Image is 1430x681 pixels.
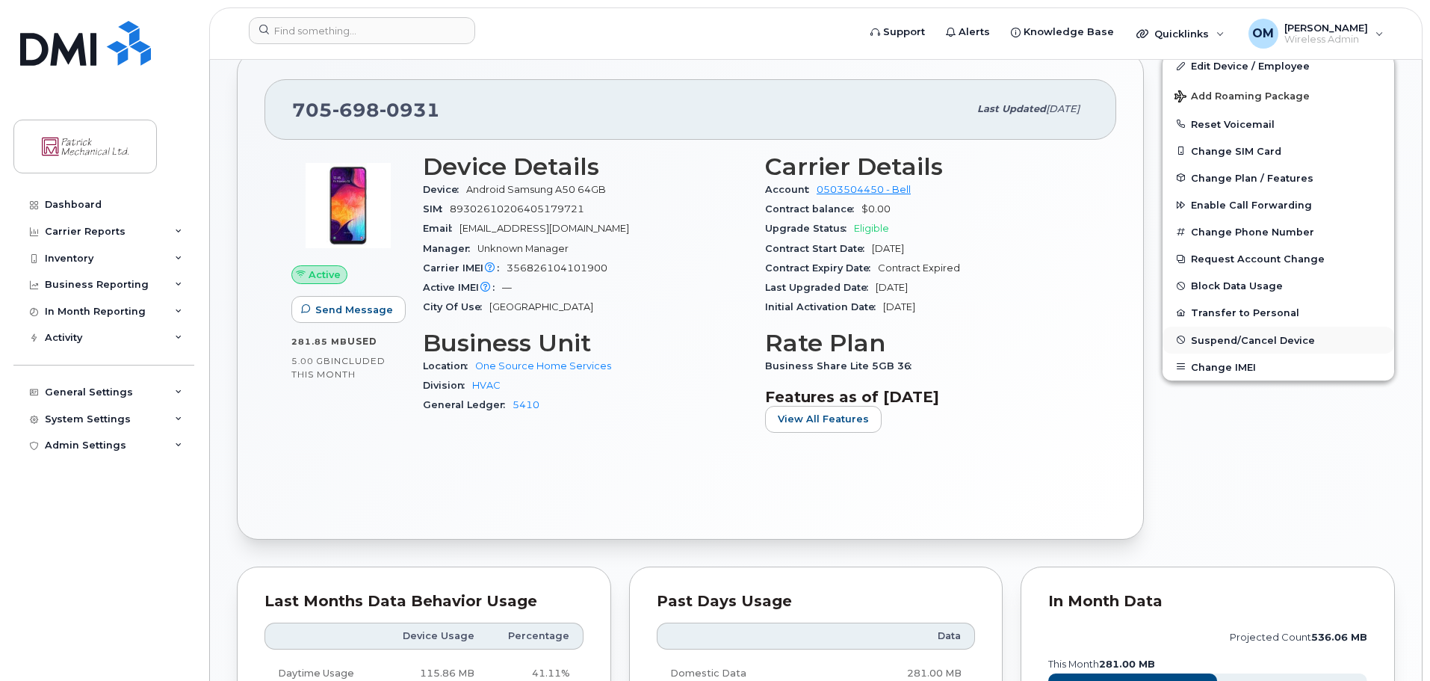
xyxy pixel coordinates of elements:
button: Add Roaming Package [1163,80,1394,111]
button: View All Features [765,406,882,433]
span: — [502,282,512,293]
span: Quicklinks [1154,28,1209,40]
div: Omar Meneses [1238,19,1394,49]
span: Contract balance [765,203,861,215]
span: Change Plan / Features [1191,172,1313,183]
span: [EMAIL_ADDRESS][DOMAIN_NAME] [459,223,629,234]
button: Change IMEI [1163,354,1394,380]
button: Request Account Change [1163,245,1394,272]
h3: Features as of [DATE] [765,388,1089,406]
span: View All Features [778,412,869,426]
span: Contract Expired [878,262,960,274]
span: Manager [423,243,477,254]
span: Eligible [854,223,889,234]
button: Change Phone Number [1163,218,1394,245]
span: Add Roaming Package [1174,90,1310,105]
span: included this month [291,355,386,380]
span: Device [423,184,466,195]
span: Initial Activation Date [765,301,883,312]
span: Last Upgraded Date [765,282,876,293]
span: 705 [292,99,440,121]
input: Find something... [249,17,475,44]
tspan: 281.00 MB [1099,659,1155,670]
span: Upgrade Status [765,223,854,234]
span: Suspend/Cancel Device [1191,334,1315,345]
h3: Carrier Details [765,153,1089,180]
a: Support [860,17,935,47]
span: $0.00 [861,203,891,215]
span: 356826104101900 [507,262,607,274]
span: Last updated [977,103,1046,114]
span: Alerts [959,25,990,40]
button: Change Plan / Features [1163,164,1394,191]
span: [PERSON_NAME] [1284,22,1368,34]
button: Suspend/Cancel Device [1163,327,1394,354]
button: Transfer to Personal [1163,299,1394,326]
a: HVAC [472,380,501,391]
span: Active [309,268,341,282]
span: Contract Expiry Date [765,262,878,274]
span: Contract Start Date [765,243,872,254]
div: Quicklinks [1126,19,1235,49]
span: SIM [423,203,450,215]
tspan: 536.06 MB [1311,632,1367,643]
span: Carrier IMEI [423,262,507,274]
span: Account [765,184,817,195]
div: In Month Data [1048,594,1367,609]
span: used [347,336,377,347]
a: Knowledge Base [1000,17,1124,47]
span: 698 [332,99,380,121]
span: Email [423,223,459,234]
span: OM [1252,25,1274,43]
text: projected count [1230,632,1367,643]
div: Past Days Usage [657,594,976,609]
span: 0931 [380,99,440,121]
span: [DATE] [876,282,908,293]
th: Percentage [488,623,584,650]
a: 0503504450 - Bell [817,184,911,195]
span: Business Share Lite 5GB 36 [765,360,919,372]
span: Unknown Manager [477,243,569,254]
span: Knowledge Base [1024,25,1114,40]
a: Alerts [935,17,1000,47]
th: Device Usage [382,623,488,650]
span: 281.85 MB [291,336,347,347]
span: [DATE] [872,243,904,254]
span: [DATE] [1046,103,1080,114]
h3: Business Unit [423,330,747,357]
button: Enable Call Forwarding [1163,191,1394,218]
img: image20231002-3703462-1qu0sfr.jpeg [303,161,393,250]
span: Enable Call Forwarding [1191,200,1312,211]
span: Division [423,380,472,391]
h3: Rate Plan [765,330,1089,357]
h3: Device Details [423,153,747,180]
span: Send Message [315,303,393,317]
text: this month [1047,659,1155,670]
span: [GEOGRAPHIC_DATA] [489,301,593,312]
span: [DATE] [883,301,915,312]
a: Edit Device / Employee [1163,52,1394,79]
span: Wireless Admin [1284,34,1368,46]
button: Block Data Usage [1163,272,1394,299]
span: 5.00 GB [291,356,331,366]
a: 5410 [513,399,539,410]
span: Support [883,25,925,40]
span: City Of Use [423,301,489,312]
span: Location [423,360,475,372]
th: Data [833,623,975,650]
div: Last Months Data Behavior Usage [264,594,584,609]
span: 89302610206405179721 [450,203,584,215]
span: Active IMEI [423,282,502,293]
span: Android Samsung A50 64GB [466,184,606,195]
button: Change SIM Card [1163,138,1394,164]
button: Reset Voicemail [1163,111,1394,138]
button: Send Message [291,296,406,323]
a: One Source Home Services [475,360,611,372]
span: General Ledger [423,399,513,410]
